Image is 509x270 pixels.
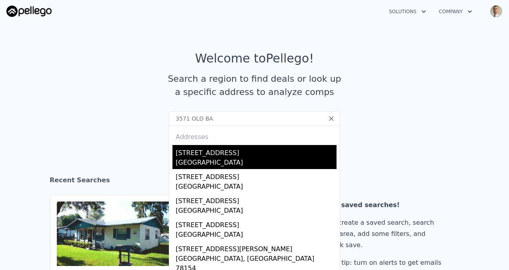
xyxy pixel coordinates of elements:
div: [STREET_ADDRESS][PERSON_NAME] [176,241,337,254]
div: [GEOGRAPHIC_DATA] [176,230,337,241]
input: Search an address or region... [169,111,340,126]
div: Addresses [172,126,337,145]
button: Solutions [383,4,433,19]
div: [GEOGRAPHIC_DATA] [176,206,337,217]
div: [STREET_ADDRESS] [176,169,337,182]
div: [GEOGRAPHIC_DATA] [176,158,337,169]
div: [STREET_ADDRESS] [176,217,337,230]
img: avatar [490,5,503,18]
div: No saved searches! [329,199,445,211]
div: Welcome to Pellego ! [195,51,314,66]
div: [STREET_ADDRESS] [176,145,337,158]
img: Pellego [6,6,52,17]
button: Company [433,4,479,19]
div: Recent Searches [50,169,459,195]
div: [GEOGRAPHIC_DATA] [176,182,337,193]
div: Search a region to find deals or look up a specific address to analyze comps [165,72,344,99]
div: [STREET_ADDRESS] [176,193,337,206]
div: To create a saved search, search an area, add some filters, and click save. [329,217,445,251]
